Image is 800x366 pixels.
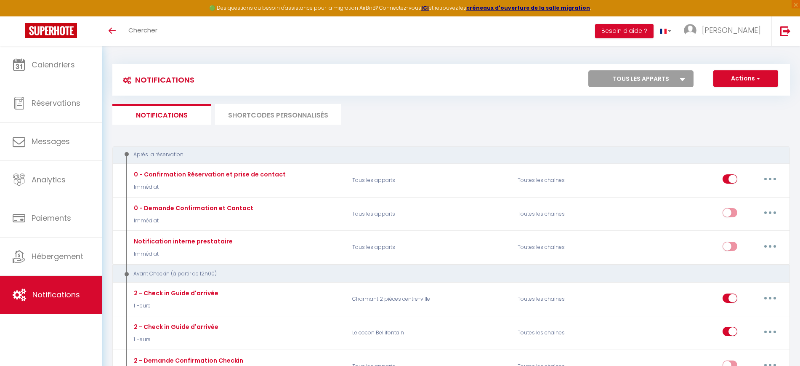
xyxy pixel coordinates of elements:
[347,202,512,226] p: Tous les apparts
[132,203,253,213] div: 0 - Demande Confirmation et Contact
[512,235,622,260] div: Toutes les chaines
[684,24,696,37] img: ...
[466,4,590,11] a: créneaux d'ouverture de la salle migration
[132,183,286,191] p: Immédiat
[119,70,194,89] h3: Notifications
[132,302,218,310] p: 1 Heure
[32,98,80,108] span: Réservations
[780,26,791,36] img: logout
[120,151,769,159] div: Après la réservation
[678,16,771,46] a: ... [PERSON_NAME]
[512,287,622,312] div: Toutes les chaines
[347,168,512,192] p: Tous les apparts
[122,16,164,46] a: Chercher
[132,336,218,344] p: 1 Heure
[347,321,512,345] p: Le cocon Bellifontain
[132,289,218,298] div: 2 - Check in Guide d'arrivée
[32,136,70,147] span: Messages
[595,24,654,38] button: Besoin d'aide ?
[215,104,341,125] li: SHORTCODES PERSONNALISÉS
[25,23,77,38] img: Super Booking
[112,104,211,125] li: Notifications
[132,237,233,246] div: Notification interne prestataire
[421,4,429,11] a: ICI
[512,202,622,226] div: Toutes les chaines
[713,70,778,87] button: Actions
[512,321,622,345] div: Toutes les chaines
[128,26,157,35] span: Chercher
[347,235,512,260] p: Tous les apparts
[32,213,71,223] span: Paiements
[132,217,253,225] p: Immédiat
[132,250,233,258] p: Immédiat
[132,356,243,365] div: 2 - Demande Confirmation Checkin
[32,174,66,185] span: Analytics
[32,251,83,262] span: Hébergement
[132,170,286,179] div: 0 - Confirmation Réservation et prise de contact
[512,168,622,192] div: Toutes les chaines
[702,25,761,35] span: [PERSON_NAME]
[32,59,75,70] span: Calendriers
[32,289,80,300] span: Notifications
[132,322,218,331] div: 2 - Check in Guide d'arrivée
[120,270,769,278] div: Avant Checkin (à partir de 12h00)
[347,287,512,312] p: Charmant 2 pièces centre-ville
